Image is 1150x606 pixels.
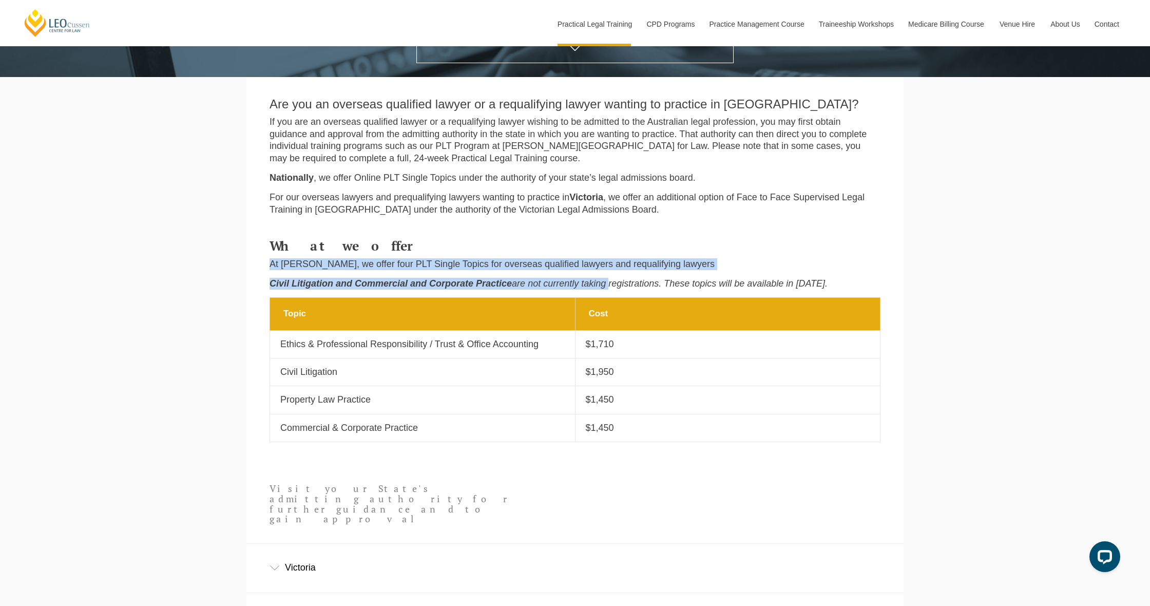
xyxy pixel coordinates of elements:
iframe: LiveChat chat widget [1081,537,1124,580]
p: , we offer Online PLT Single Topics under the authority of your state’s legal admissions board. [270,172,880,184]
a: Traineeship Workshops [811,2,900,46]
p: Civil Litigation [280,366,565,378]
a: Contact [1087,2,1127,46]
th: Topic [270,298,576,330]
h2: Are you an overseas qualified lawyer or a requalifying lawyer wanting to practice in [GEOGRAPHIC_... [270,98,880,111]
p: $1,450 [586,394,870,406]
th: Cost [575,298,880,330]
p: $1,710 [586,338,870,350]
a: [PERSON_NAME] Centre for Law [23,8,91,37]
strong: What we offer [270,237,416,254]
p: If you are an overseas qualified lawyer or a requalifying lawyer wishing to be admitted to the Au... [270,116,880,164]
p: Property Law Practice [280,394,565,406]
p: Visit your State's admitting authority for further guidance and to gain approval [270,484,515,524]
strong: Nationally [270,173,314,183]
div: Victoria [246,544,904,592]
a: About Us [1043,2,1087,46]
a: Practical Legal Training [550,2,639,46]
p: Ethics & Professional Responsibility / Trust & Office Accounting [280,338,565,350]
p: $1,950 [586,366,870,378]
em: Civil Litigation and Commercial and Corporate Practice [270,278,512,289]
a: Practice Management Course [702,2,811,46]
p: Commercial & Corporate Practice [280,422,565,434]
p: At [PERSON_NAME], we offer four PLT Single Topics for overseas qualified lawyers and requalifying... [270,258,880,270]
em: are not currently taking registrations. These topics will be available in [DATE]. [512,278,828,289]
p: $1,450 [586,422,870,434]
strong: Victoria [569,192,603,202]
p: For our overseas lawyers and prequalifying lawyers wanting to practice in , we offer an additiona... [270,192,880,216]
a: CPD Programs [639,2,701,46]
a: Medicare Billing Course [900,2,992,46]
a: Venue Hire [992,2,1043,46]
